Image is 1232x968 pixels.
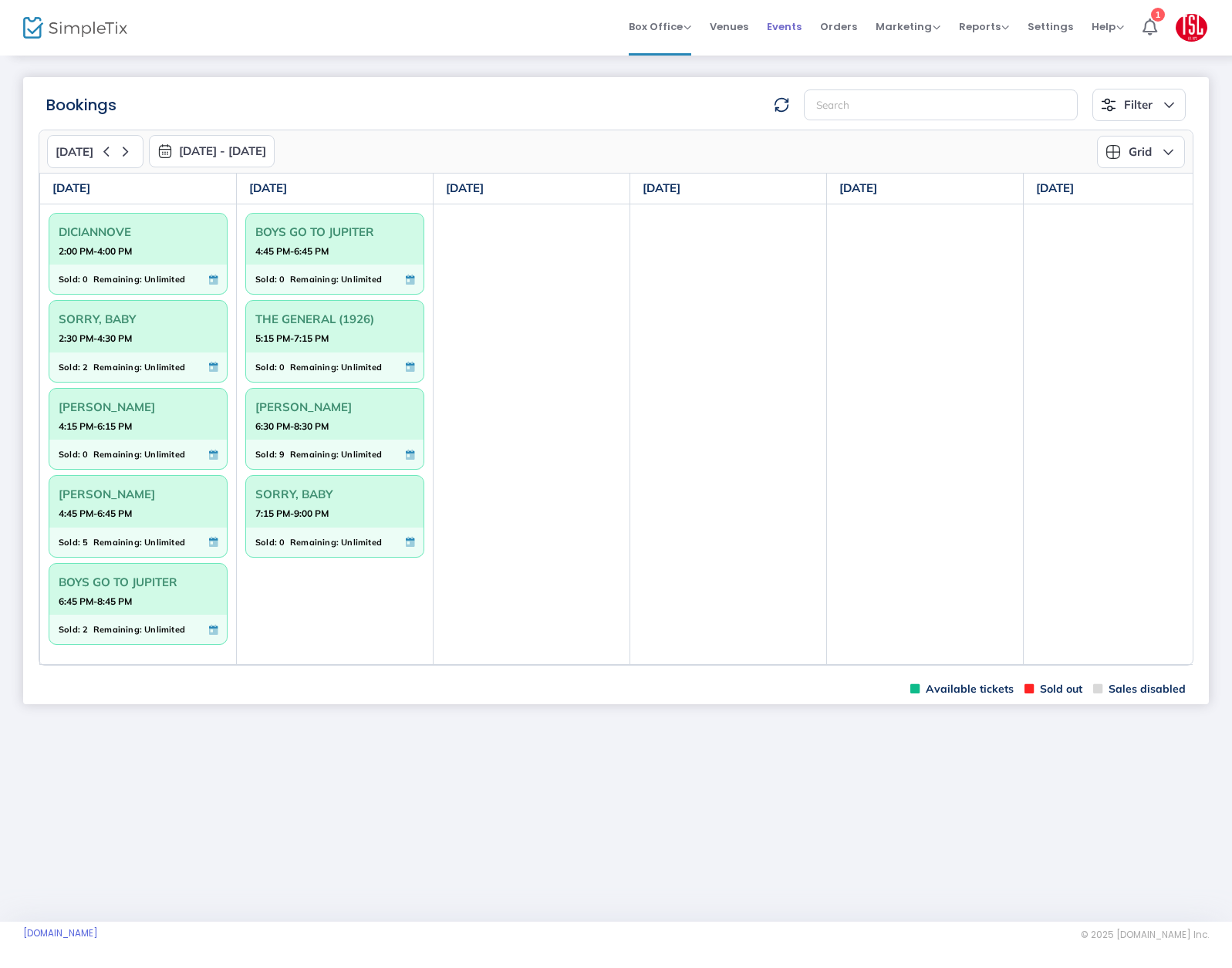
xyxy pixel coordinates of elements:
span: 0 [279,359,285,376]
th: [DATE] [40,174,237,204]
span: Unlimited [144,271,185,288]
button: [DATE] - [DATE] [149,135,275,167]
span: Unlimited [341,534,382,551]
a: [DOMAIN_NAME] [23,927,98,939]
span: Remaining: [93,534,142,551]
span: Help [1092,19,1124,34]
span: BOYS GO TO JUPITER [255,220,414,244]
span: 0 [279,271,285,288]
strong: 4:15 PM-6:15 PM [59,417,132,436]
th: [DATE] [434,174,630,204]
th: [DATE] [827,174,1024,204]
span: © 2025 [DOMAIN_NAME] Inc. [1081,929,1209,941]
strong: 2:00 PM-4:00 PM [59,241,132,261]
input: Search [804,89,1078,121]
span: Sold: [255,446,277,463]
span: [PERSON_NAME] [59,482,218,506]
span: 0 [83,271,88,288]
span: Remaining: [93,271,142,288]
span: Sold: [59,446,80,463]
img: monthly [157,143,173,159]
span: Reports [959,19,1009,34]
strong: 6:30 PM-8:30 PM [255,417,329,436]
span: Box Office [629,19,691,34]
span: [PERSON_NAME] [59,395,218,419]
span: Settings [1028,7,1073,46]
span: THE GENERAL (1926) [255,307,414,331]
span: Sold: [255,359,277,376]
span: Orders [820,7,857,46]
strong: 4:45 PM-6:45 PM [59,504,132,523]
img: grid [1105,144,1121,160]
span: Remaining: [93,621,142,638]
span: Unlimited [341,446,382,463]
img: refresh-data [774,97,789,113]
span: Remaining: [290,534,339,551]
span: Remaining: [93,359,142,376]
span: 2 [83,621,88,638]
span: [PERSON_NAME] [255,395,414,419]
span: Events [767,7,802,46]
span: 2 [83,359,88,376]
span: [DATE] [56,145,93,159]
span: 9 [279,446,285,463]
span: Sold: [255,534,277,551]
span: SORRY, BABY [255,482,414,506]
span: Sold out [1024,682,1082,696]
span: 0 [279,534,285,551]
m-panel-title: Bookings [46,93,116,116]
span: Sold: [59,271,80,288]
strong: 5:15 PM-7:15 PM [255,329,329,348]
th: [DATE] [237,174,434,204]
button: Filter [1092,89,1186,121]
span: Sold: [59,621,80,638]
span: BOYS GO TO JUPITER [59,570,218,594]
span: Sold: [59,359,80,376]
span: Unlimited [341,359,382,376]
span: Unlimited [144,446,185,463]
span: Remaining: [290,271,339,288]
button: Grid [1097,136,1185,168]
span: Marketing [876,19,940,34]
span: 0 [83,446,88,463]
span: Sold: [59,534,80,551]
strong: 6:45 PM-8:45 PM [59,592,132,611]
span: Remaining: [290,446,339,463]
span: Venues [710,7,748,46]
span: Remaining: [93,446,142,463]
span: Unlimited [341,271,382,288]
div: 1 [1151,8,1165,22]
span: Remaining: [290,359,339,376]
span: Unlimited [144,359,185,376]
th: [DATE] [630,174,827,204]
strong: 2:30 PM-4:30 PM [59,329,132,348]
span: Sales disabled [1093,682,1186,696]
strong: 4:45 PM-6:45 PM [255,241,329,261]
button: [DATE] [47,135,143,168]
span: Sold: [255,271,277,288]
span: Unlimited [144,621,185,638]
span: SORRY, BABY [59,307,218,331]
img: filter [1101,97,1116,113]
span: Unlimited [144,534,185,551]
strong: 7:15 PM-9:00 PM [255,504,329,523]
span: DICIANNOVE [59,220,218,244]
th: [DATE] [1024,174,1220,204]
span: Available tickets [910,682,1014,696]
span: 5 [83,534,88,551]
